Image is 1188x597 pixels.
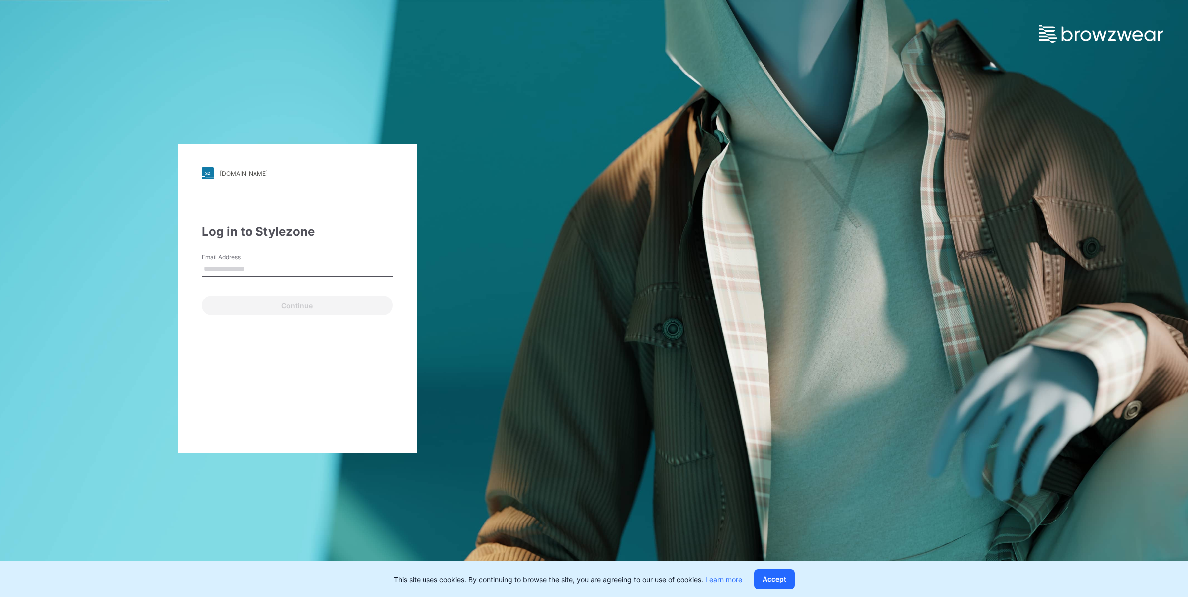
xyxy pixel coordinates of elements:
button: Accept [754,569,795,589]
p: This site uses cookies. By continuing to browse the site, you are agreeing to our use of cookies. [394,574,742,585]
a: Learn more [705,575,742,584]
img: browzwear-logo.e42bd6dac1945053ebaf764b6aa21510.svg [1039,25,1163,43]
a: [DOMAIN_NAME] [202,167,393,179]
div: Log in to Stylezone [202,223,393,241]
label: Email Address [202,253,271,262]
img: stylezone-logo.562084cfcfab977791bfbf7441f1a819.svg [202,167,214,179]
div: [DOMAIN_NAME] [220,170,268,177]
